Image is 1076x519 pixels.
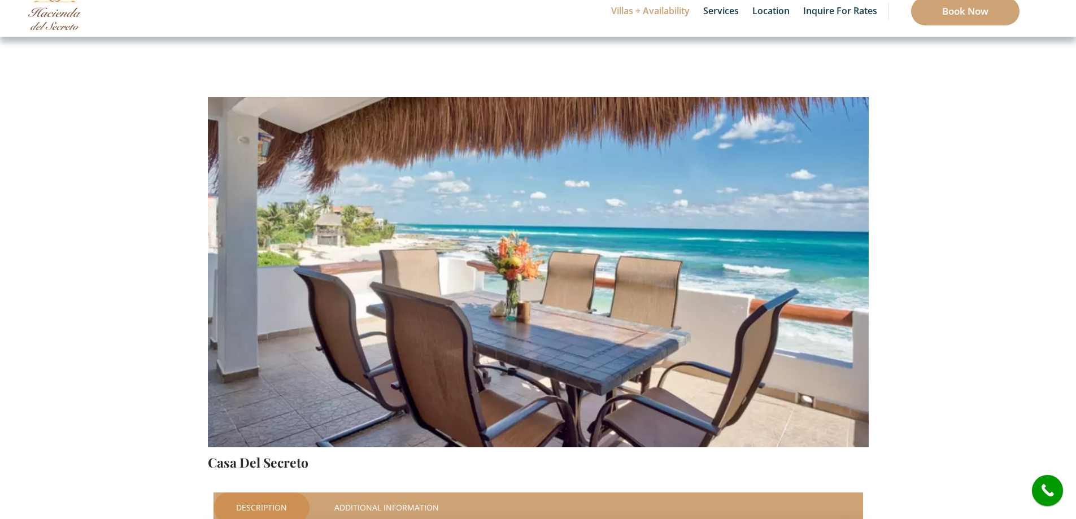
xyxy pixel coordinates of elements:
a: call [1032,475,1063,506]
i: call [1035,478,1060,503]
img: IMG_2575-2-1024x682-1-1000x667.jpg.webp [208,10,869,450]
a: Casa Del Secreto [208,453,308,471]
